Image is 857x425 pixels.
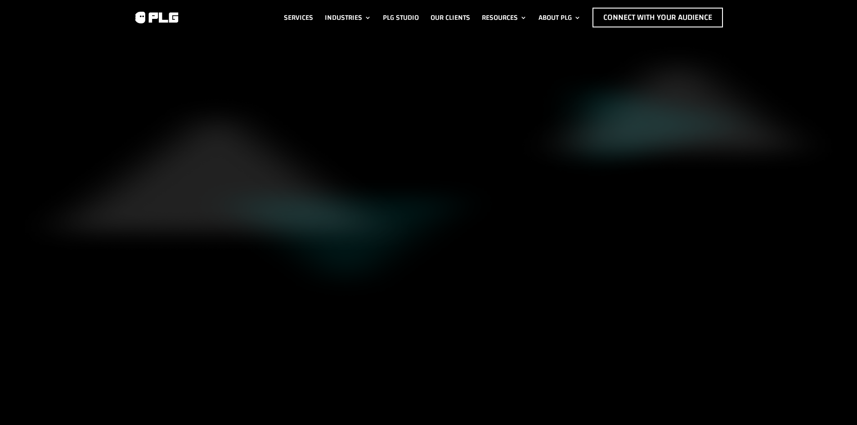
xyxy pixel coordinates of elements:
[538,8,581,27] a: About PLG
[383,8,419,27] a: PLG Studio
[284,8,313,27] a: Services
[592,8,723,27] a: Connect with Your Audience
[482,8,527,27] a: Resources
[325,8,371,27] a: Industries
[431,8,470,27] a: Our Clients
